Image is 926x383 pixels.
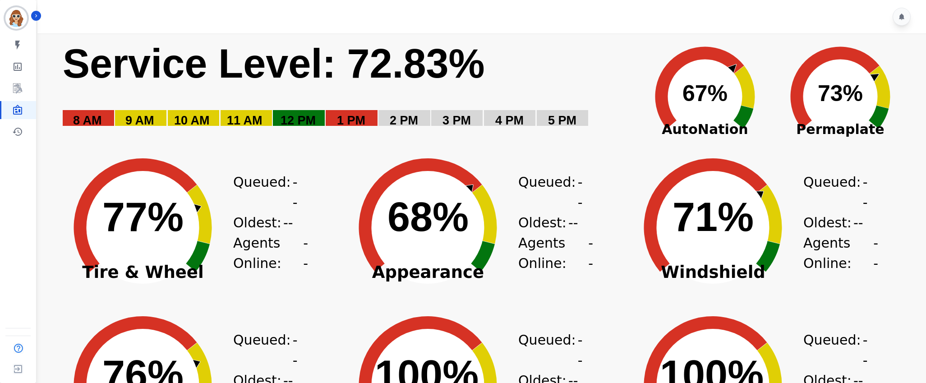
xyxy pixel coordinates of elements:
img: Bordered avatar [5,7,27,29]
span: Permaplate [773,119,908,139]
span: -- [578,330,586,370]
span: -- [873,233,880,273]
span: AutoNation [637,119,773,139]
text: 10 AM [174,114,210,127]
text: 12 PM [281,114,316,127]
span: -- [303,233,310,273]
div: Agents Online: [518,233,595,273]
div: Queued: [518,172,586,212]
text: 67% [682,81,728,106]
span: -- [578,172,586,212]
text: 68% [387,194,469,240]
div: Queued: [518,330,586,370]
div: Agents Online: [803,233,880,273]
text: 1 PM [337,114,365,127]
text: 2 PM [390,114,418,127]
span: -- [588,233,595,273]
text: 73% [818,81,863,106]
span: Appearance [338,268,518,277]
span: -- [568,212,578,233]
span: Tire & Wheel [53,268,233,277]
text: 11 AM [227,114,263,127]
span: -- [863,172,871,212]
text: 71% [673,194,754,240]
div: Agents Online: [233,233,310,273]
span: -- [283,212,293,233]
div: Queued: [803,330,871,370]
text: 9 AM [125,114,154,127]
div: Queued: [233,172,301,212]
div: Oldest: [233,212,301,233]
text: 77% [102,194,184,240]
span: -- [293,172,301,212]
text: 5 PM [548,114,576,127]
span: -- [853,212,863,233]
text: Service Level: 72.83% [63,41,485,86]
div: Oldest: [803,212,871,233]
div: Queued: [803,172,871,212]
svg: Service Level: 0% [62,39,632,141]
div: Oldest: [518,212,586,233]
span: -- [293,330,301,370]
span: -- [863,330,871,370]
span: Windshield [623,268,803,277]
text: 4 PM [495,114,524,127]
text: 8 AM [73,114,102,127]
div: Queued: [233,330,301,370]
text: 3 PM [442,114,471,127]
